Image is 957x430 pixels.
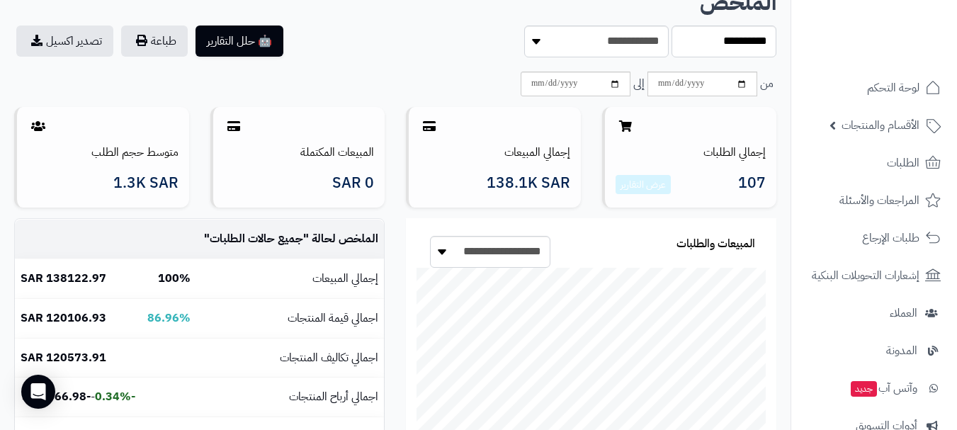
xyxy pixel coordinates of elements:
td: اجمالي قيمة المنتجات [196,299,384,338]
b: 138122.97 SAR [21,270,106,287]
span: الطلبات [887,153,919,173]
b: 120573.91 SAR [21,349,106,366]
span: من [760,76,774,92]
a: طلبات الإرجاع [800,221,948,255]
a: العملاء [800,296,948,330]
span: وآتس آب [849,378,917,398]
a: المراجعات والأسئلة [800,183,948,217]
span: المراجعات والأسئلة [839,191,919,210]
b: 120106.93 SAR [21,310,106,327]
span: 0 SAR [332,175,374,191]
span: المدونة [886,341,917,361]
a: تصدير اكسيل [16,26,113,57]
span: طلبات الإرجاع [862,228,919,248]
a: إجمالي الطلبات [703,144,766,161]
a: متوسط حجم الطلب [91,144,179,161]
td: إجمالي المبيعات [196,259,384,298]
a: المدونة [800,334,948,368]
h3: المبيعات والطلبات [676,238,755,251]
span: لوحة التحكم [867,78,919,98]
a: إشعارات التحويلات البنكية [800,259,948,293]
span: العملاء [890,303,917,323]
td: اجمالي أرباح المنتجات [196,378,384,417]
td: اجمالي تكاليف المنتجات [196,339,384,378]
b: 100% [158,270,191,287]
b: -466.98 SAR [22,388,91,405]
b: -0.34% [95,388,135,405]
a: عرض التقارير [621,177,666,192]
span: جديد [851,381,877,397]
td: الملخص لحالة " " [196,220,384,259]
span: 107 [738,175,766,195]
b: 86.96% [147,310,191,327]
span: إشعارات التحويلات البنكية [812,266,919,285]
a: الطلبات [800,146,948,180]
td: - [15,378,141,417]
span: جميع حالات الطلبات [210,230,303,247]
button: 🤖 حلل التقارير [196,26,283,57]
a: إجمالي المبيعات [504,144,570,161]
button: طباعة [121,26,188,57]
span: 1.3K SAR [113,175,179,191]
a: لوحة التحكم [800,71,948,105]
div: Open Intercom Messenger [21,375,55,409]
a: المبيعات المكتملة [300,144,374,161]
span: 138.1K SAR [487,175,570,191]
span: إلى [633,76,645,92]
a: وآتس آبجديد [800,371,948,405]
span: الأقسام والمنتجات [842,115,919,135]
